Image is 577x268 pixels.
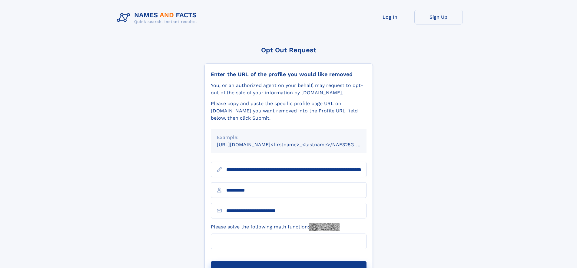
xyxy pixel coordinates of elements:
[211,82,366,96] div: You, or an authorized agent on your behalf, may request to opt-out of the sale of your informatio...
[211,71,366,78] div: Enter the URL of the profile you would like removed
[414,10,463,24] a: Sign Up
[217,134,360,141] div: Example:
[204,46,373,54] div: Opt Out Request
[114,10,202,26] img: Logo Names and Facts
[217,142,378,147] small: [URL][DOMAIN_NAME]<firstname>_<lastname>/NAF325G-xxxxxxxx
[366,10,414,24] a: Log In
[211,100,366,122] div: Please copy and paste the specific profile page URL on [DOMAIN_NAME] you want removed into the Pr...
[211,223,340,231] label: Please solve the following math function:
